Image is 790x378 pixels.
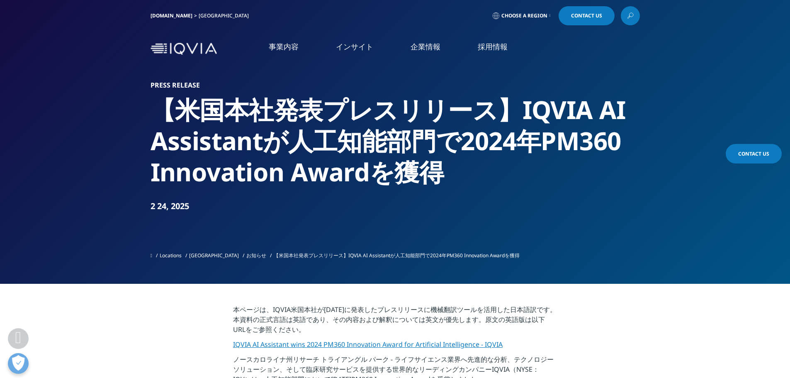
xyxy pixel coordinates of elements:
[336,41,373,52] a: インサイト
[738,150,769,157] span: Contact Us
[8,353,29,374] button: 優先設定センターを開く
[274,252,520,259] span: 【米国本社発表プレスリリース】IQVIA AI Assistantが人工知能部門で2024年PM360 Innovation Awardを獲得
[559,6,615,25] a: Contact Us
[151,200,640,212] div: 2 24, 2025
[478,41,508,52] a: 採用情報
[199,12,252,19] div: [GEOGRAPHIC_DATA]
[160,252,182,259] a: Locations
[233,340,503,349] a: IQVIA AI Assistant wins 2024 PM360 Innovation Award for Artificial Intelligence - IQVIA
[233,305,557,339] p: 本ページは、IQVIA米国本社が[DATE]に発表したプレスリリースに機械翻訳ツールを活用した日本語訳です。本資料の正式言語は英語であり、その内容および解釈については英文が優先します。原文の英語...
[726,144,782,163] a: Contact Us
[220,29,640,68] nav: Primary
[151,81,640,89] h1: Press Release
[501,12,547,19] span: Choose a Region
[411,41,440,52] a: 企業情報
[151,94,640,188] h2: 【米国本社発表プレスリリース】IQVIA AI Assistantが人工知能部門で2024年PM360 Innovation Awardを獲得
[246,252,266,259] a: お知らせ
[571,13,602,18] span: Contact Us
[189,252,239,259] a: [GEOGRAPHIC_DATA]
[269,41,299,52] a: 事業内容
[151,12,192,19] a: [DOMAIN_NAME]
